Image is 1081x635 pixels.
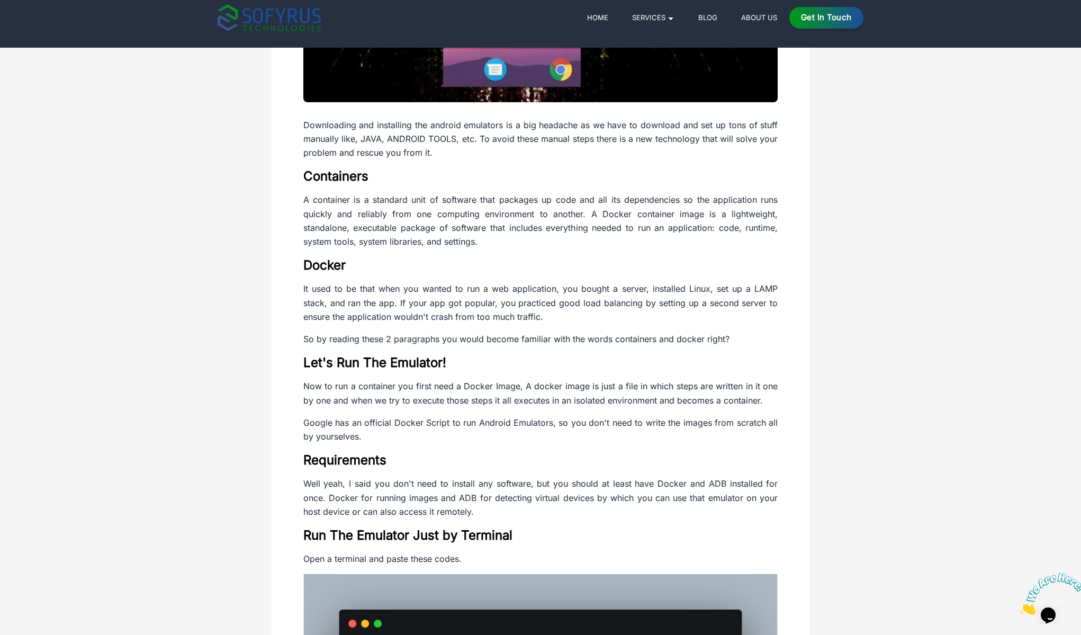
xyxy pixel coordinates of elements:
p: Google has an official Docker Script to run Android Emulators, so you don't need to write the ima... [303,416,778,444]
img: sofyrus [218,4,321,31]
h2: Run The Emulator Just by Terminal [303,527,778,544]
h2: Let's Run The Emulator! [303,354,778,371]
p: Now to run a container you first need a Docker Image, A docker image is just a file in which step... [303,379,778,407]
p: A container is a standard unit of software that packages up code and all its dependencies so the ... [303,193,778,248]
a: Get in Touch [789,7,864,29]
h2: Containers [303,168,778,185]
a: Home [583,11,612,24]
h2: Requirements [303,452,778,469]
iframe: chat widget [1015,569,1081,619]
a: Blog [695,11,722,24]
h2: Docker [303,257,778,274]
img: Chat attention grabber [4,4,70,46]
a: About Us [737,11,781,24]
p: Open a terminal and paste these codes. [303,552,778,566]
p: Downloading and installing the android emulators is a big headache as we have to download and set... [303,118,778,160]
p: Well yeah, I said you don't need to install any software, but you should at least have Docker and... [303,477,778,518]
p: So by reading these 2 paragraphs you would become familiar with the words containers and docker r... [303,332,778,346]
p: It used to be that when you wanted to run a web application, you bought a server, installed Linux... [303,282,778,324]
a: Services 🞃 [628,11,679,24]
